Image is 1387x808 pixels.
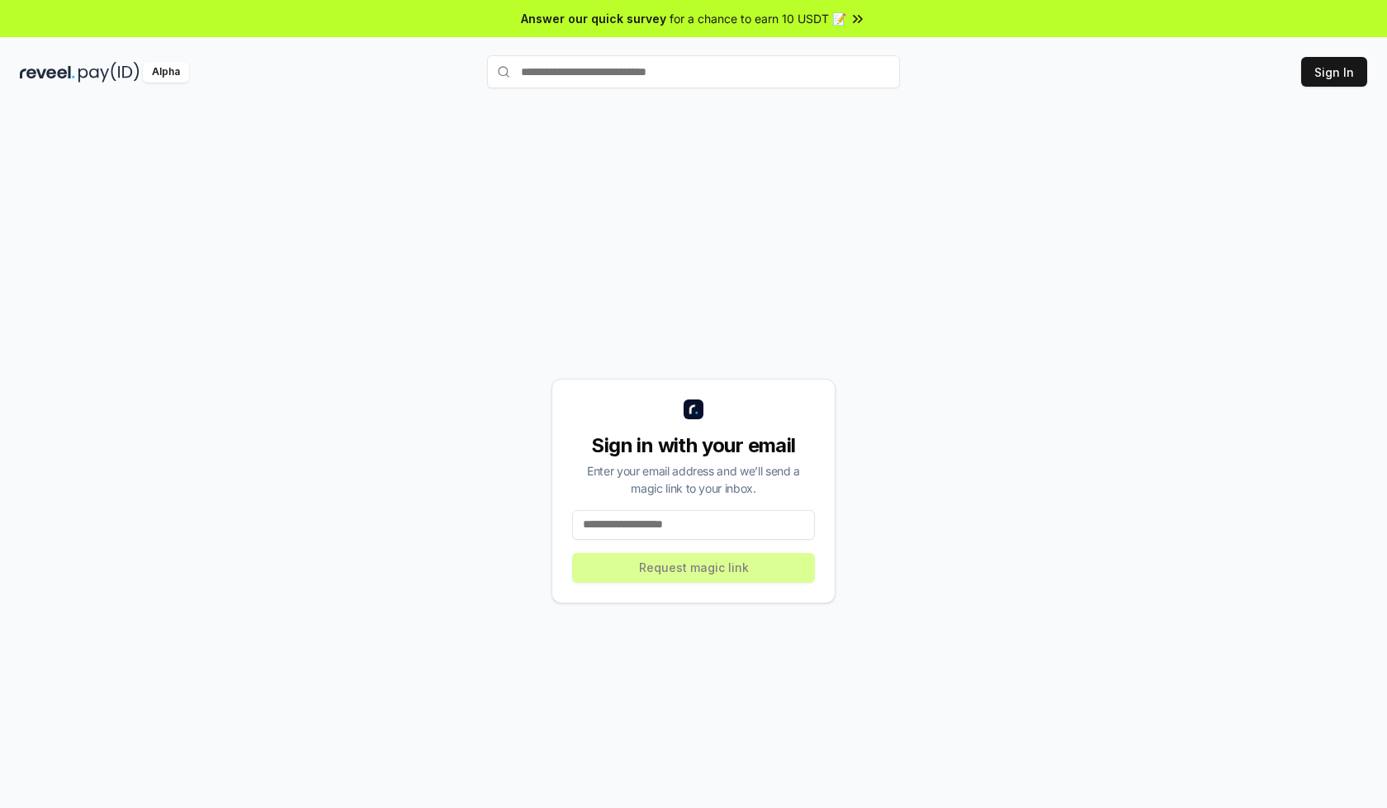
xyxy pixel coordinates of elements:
[572,432,815,459] div: Sign in with your email
[684,399,703,419] img: logo_small
[521,10,666,27] span: Answer our quick survey
[670,10,846,27] span: for a chance to earn 10 USDT 📝
[1301,57,1367,87] button: Sign In
[143,62,189,83] div: Alpha
[572,462,815,497] div: Enter your email address and we’ll send a magic link to your inbox.
[78,62,140,83] img: pay_id
[20,62,75,83] img: reveel_dark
